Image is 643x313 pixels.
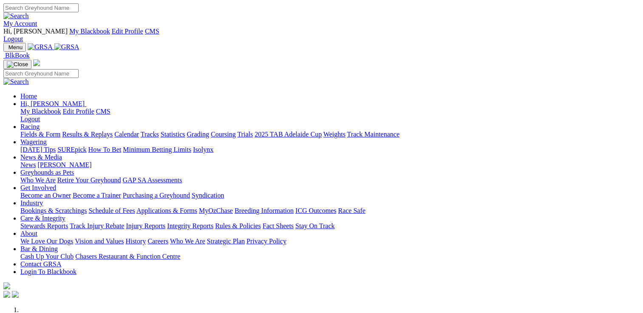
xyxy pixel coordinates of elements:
[69,28,110,35] a: My Blackbook
[57,176,121,184] a: Retire Your Greyhound
[20,192,640,199] div: Get Involved
[20,108,640,123] div: Hi, [PERSON_NAME]
[20,184,56,191] a: Get Involved
[3,60,31,69] button: Toggle navigation
[8,44,23,50] span: Menu
[193,146,213,153] a: Isolynx
[20,245,58,252] a: Bar & Dining
[211,131,236,138] a: Coursing
[215,222,261,229] a: Rules & Policies
[20,131,60,138] a: Fields & Form
[20,222,68,229] a: Stewards Reports
[28,43,53,51] img: GRSA
[54,43,79,51] img: GRSA
[20,268,76,275] a: Login To Blackbook
[145,28,159,35] a: CMS
[20,260,61,268] a: Contact GRSA
[136,207,197,214] a: Applications & Forms
[70,222,124,229] a: Track Injury Rebate
[20,100,85,107] span: Hi, [PERSON_NAME]
[63,108,94,115] a: Edit Profile
[20,92,37,100] a: Home
[62,131,113,138] a: Results & Replays
[37,161,91,168] a: [PERSON_NAME]
[20,230,37,237] a: About
[88,207,135,214] a: Schedule of Fees
[5,52,30,59] span: BlkBook
[20,146,56,153] a: [DATE] Tips
[237,131,253,138] a: Trials
[20,131,640,138] div: Racing
[3,28,640,43] div: My Account
[75,238,124,245] a: Vision and Values
[187,131,209,138] a: Grading
[96,108,110,115] a: CMS
[126,222,165,229] a: Injury Reports
[123,192,190,199] a: Purchasing a Greyhound
[295,207,336,214] a: ICG Outcomes
[20,207,640,215] div: Industry
[7,61,28,68] img: Close
[3,52,30,59] a: BlkBook
[235,207,294,214] a: Breeding Information
[20,100,86,107] a: Hi, [PERSON_NAME]
[20,253,640,260] div: Bar & Dining
[20,161,36,168] a: News
[3,291,10,298] img: facebook.svg
[255,131,322,138] a: 2025 TAB Adelaide Cup
[20,238,73,245] a: We Love Our Dogs
[3,35,23,42] a: Logout
[20,123,40,130] a: Racing
[75,253,180,260] a: Chasers Restaurant & Function Centre
[347,131,399,138] a: Track Maintenance
[20,222,640,230] div: Care & Integrity
[73,192,121,199] a: Become a Trainer
[125,238,146,245] a: History
[20,199,43,207] a: Industry
[170,238,205,245] a: Who We Are
[3,12,29,20] img: Search
[3,43,26,52] button: Toggle navigation
[207,238,245,245] a: Strategic Plan
[33,59,40,66] img: logo-grsa-white.png
[88,146,122,153] a: How To Bet
[20,154,62,161] a: News & Media
[3,69,79,78] input: Search
[20,115,40,123] a: Logout
[295,222,334,229] a: Stay On Track
[323,131,346,138] a: Weights
[123,146,191,153] a: Minimum Betting Limits
[20,192,71,199] a: Become an Owner
[3,3,79,12] input: Search
[20,161,640,169] div: News & Media
[20,238,640,245] div: About
[20,176,56,184] a: Who We Are
[199,207,233,214] a: MyOzChase
[112,28,143,35] a: Edit Profile
[114,131,139,138] a: Calendar
[3,282,10,289] img: logo-grsa-white.png
[20,207,87,214] a: Bookings & Scratchings
[161,131,185,138] a: Statistics
[167,222,213,229] a: Integrity Reports
[192,192,224,199] a: Syndication
[141,131,159,138] a: Tracks
[57,146,86,153] a: SUREpick
[338,207,365,214] a: Race Safe
[20,176,640,184] div: Greyhounds as Pets
[3,28,68,35] span: Hi, [PERSON_NAME]
[3,78,29,86] img: Search
[20,253,74,260] a: Cash Up Your Club
[123,176,182,184] a: GAP SA Assessments
[20,138,47,145] a: Wagering
[20,146,640,154] div: Wagering
[12,291,19,298] img: twitter.svg
[20,108,61,115] a: My Blackbook
[263,222,294,229] a: Fact Sheets
[20,215,65,222] a: Care & Integrity
[3,20,37,27] a: My Account
[147,238,168,245] a: Careers
[20,169,74,176] a: Greyhounds as Pets
[246,238,286,245] a: Privacy Policy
